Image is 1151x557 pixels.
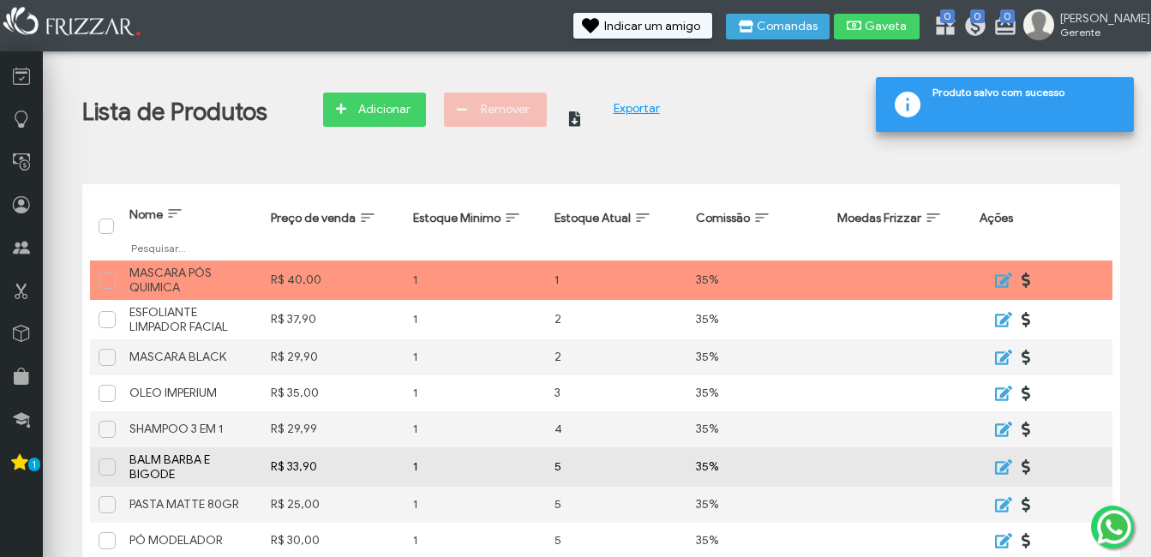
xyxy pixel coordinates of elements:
div: 1 [413,312,537,326]
div: 35% [696,273,820,287]
button: ui-button [988,307,1014,332]
span: Ações [980,211,1013,225]
button: ui-button [1015,416,1040,442]
td: 1 [546,261,687,300]
div: SHAMPOO 3 EM 1 [129,422,254,436]
span: Estoque Atual [555,211,631,225]
span: ui-button [1000,528,1002,554]
button: ui-button [988,380,1014,406]
div: R$ 35,00 [271,386,395,400]
span: ui-button [1000,267,1002,293]
button: ui-button [565,93,603,131]
a: 0 [933,14,950,41]
div: R$ 29,90 [271,350,395,364]
div: PASTA MATTE 80GR [129,497,254,512]
div: 35% [696,386,820,400]
span: ui-button [1000,344,1002,370]
td: 3 [546,375,687,411]
span: ui-button [577,99,591,125]
span: Produto salvo com sucesso [932,86,1121,105]
span: ui-button [1027,307,1028,332]
div: MASCARA BLACK [129,350,254,364]
div: 1 [413,350,537,364]
button: ui-button [988,416,1014,442]
td: 4 [546,411,687,447]
span: 0 [1000,9,1015,23]
button: ui-button [988,528,1014,554]
img: whatsapp.png [1094,506,1135,548]
span: Indicar um amigo [604,21,700,33]
span: Comissão [696,211,750,225]
span: ui-button [1027,528,1028,554]
a: [PERSON_NAME] Gerente [1023,9,1142,44]
button: ui-button [988,454,1014,480]
div: ESFOLIANTE LIMPADOR FACIAL [129,305,254,334]
td: 5 [546,487,687,523]
button: ui-button [988,492,1014,518]
div: 35% [696,312,820,326]
div: 35% [696,422,820,436]
button: ui-button [1015,454,1040,480]
a: Exportar [614,101,660,116]
button: Adicionar [323,93,426,127]
th: Moedas Frizzar: activate to sort column ascending [829,192,970,261]
div: OLEO IMPERIUM [129,386,254,400]
input: Pesquisar... [129,240,254,255]
span: Comandas [757,21,818,33]
button: ui-button [1015,267,1040,293]
span: Adicionar [354,97,414,123]
div: R$ 29,99 [271,422,395,436]
div: R$ 30,00 [271,533,395,548]
div: 1 [413,459,537,474]
th: Ações [971,192,1112,261]
span: ui-button [1000,380,1002,406]
span: Moedas Frizzar [837,211,921,225]
div: R$ 40,00 [271,273,395,287]
th: Comissão: activate to sort column ascending [687,192,829,261]
div: 35% [696,533,820,548]
div: 35% [696,497,820,512]
div: Selecionar tudo [99,219,110,230]
span: ui-button [1027,380,1028,406]
th: Estoque Atual: activate to sort column ascending [546,192,687,261]
div: R$ 33,90 [271,459,395,474]
th: Nome: activate to sort column ascending [121,192,262,261]
span: 1 [28,458,40,471]
div: MASCARA PÓS QUIMICA [129,266,254,295]
button: Comandas [726,14,830,39]
h1: Lista de Produtos [82,97,267,127]
div: 35% [696,459,820,474]
span: [PERSON_NAME] [1060,11,1137,26]
td: 2 [546,300,687,339]
td: 2 [546,339,687,375]
div: PÓ MODELADOR [129,533,254,548]
button: Gaveta [834,14,920,39]
span: ui-button [1000,454,1002,480]
button: ui-button [1015,528,1040,554]
div: 1 [413,386,537,400]
span: Gerente [1060,26,1137,39]
th: Estoque Minimo: activate to sort column ascending [405,192,546,261]
span: ui-button [1027,344,1028,370]
button: ui-button [1015,492,1040,518]
button: ui-button [988,267,1014,293]
div: 1 [413,273,537,287]
div: BALM BARBA E BIGODE [129,452,254,482]
span: Nome [129,207,163,222]
button: ui-button [1015,380,1040,406]
span: ui-button [1027,492,1028,518]
span: ui-button [1027,416,1028,442]
button: ui-button [988,344,1014,370]
button: ui-button [1015,344,1040,370]
th: Preço de venda: activate to sort column ascending [262,192,404,261]
span: ui-button [1000,307,1002,332]
div: 1 [413,422,537,436]
div: 1 [413,533,537,548]
div: 35% [696,350,820,364]
span: ui-button [1000,416,1002,442]
span: Preço de venda [271,211,356,225]
span: 0 [940,9,955,23]
div: R$ 37,90 [271,312,395,326]
span: Estoque Minimo [413,211,501,225]
div: 1 [413,497,537,512]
